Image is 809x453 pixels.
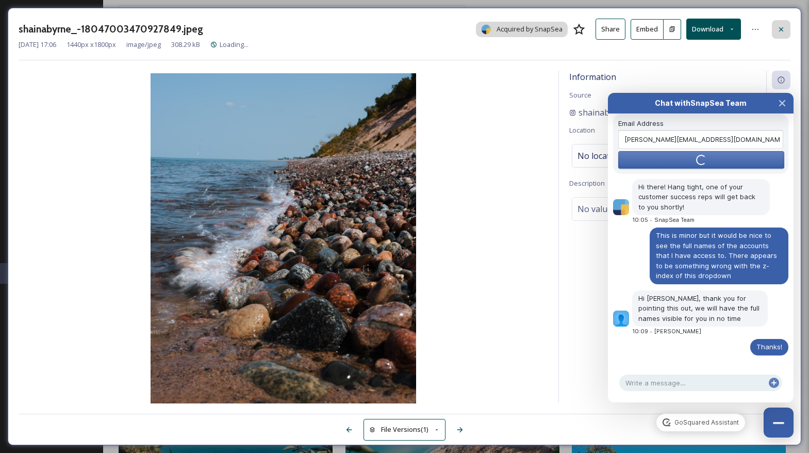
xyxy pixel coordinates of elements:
[497,24,563,34] span: Acquired by SnapSea
[569,179,605,188] span: Description
[596,19,625,40] button: Share
[171,40,200,50] span: 308.29 kB
[618,130,783,149] input: Email Address
[220,40,249,49] span: Loading...
[632,217,701,223] div: 10:05 SnapSea Team
[638,183,757,211] span: Hi there! Hang tight, one of your customer success reps will get back to you shortly!
[631,19,664,40] button: Embed
[577,150,622,162] span: No location
[618,119,783,127] p: Email Address
[638,294,762,322] span: Hi [PERSON_NAME], thank you for pointing this out, we will have the full names visible for you in...
[756,343,782,351] span: Thanks!
[579,106,631,119] span: shainabyrne_
[613,199,630,216] img: 907766dfacde10fd0ed2dbfcaeb73adf95910f8d38e0cf1e35f8ad61ca8564bb
[481,24,491,35] img: snapsea-logo.png
[19,40,56,50] span: [DATE] 17:06
[764,408,794,438] button: Close Chat
[632,328,707,335] div: 10:09 [PERSON_NAME]
[656,231,779,280] span: This is minor but it would be nice to see the full names of the accounts that I have access to. T...
[569,125,595,135] span: Location
[650,217,652,223] span: •
[569,106,631,119] a: shainabyrne_
[364,419,446,440] button: File Versions(1)
[569,90,591,100] span: Source
[569,71,616,83] span: Information
[613,311,630,327] img: 796191d10a59a25676f771fc54ea349f
[686,19,741,40] button: Download
[126,40,161,50] span: image/jpeg
[19,73,548,406] img: shainabyrne_-18047003470927849.jpeg
[67,40,116,50] span: 1440 px x 1800 px
[656,414,745,431] a: GoSquared Assistant
[771,93,794,114] button: Close Chat
[650,328,652,335] span: •
[19,22,203,37] h3: shainabyrne_-18047003470927849.jpeg
[626,98,775,108] div: Chat with SnapSea Team
[577,203,614,215] span: No value.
